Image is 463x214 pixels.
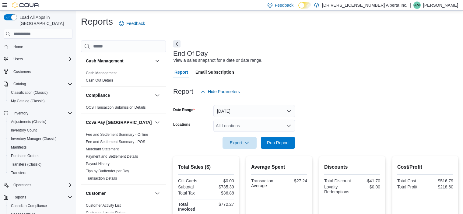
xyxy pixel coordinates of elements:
img: Cova [12,2,40,8]
span: My Catalog (Classic) [9,97,72,105]
span: Catalog [11,80,72,88]
div: Compliance [81,104,166,114]
a: OCS Transaction Submission Details [86,105,146,110]
span: Classification (Classic) [9,89,72,96]
a: Purchase Orders [9,152,41,160]
span: Report [174,66,188,78]
div: Total Cost [397,178,424,183]
span: Transfers (Classic) [11,162,41,167]
button: Run Report [261,137,295,149]
span: Reports [11,194,72,201]
a: Inventory Manager (Classic) [9,135,59,142]
div: Cash Management [81,69,166,86]
div: Total Tax [178,191,205,195]
span: Email Subscription [195,66,234,78]
label: Date Range [173,107,195,112]
p: [PERSON_NAME] [423,2,458,9]
button: Cash Management [86,58,153,64]
div: $516.79 [426,178,453,183]
a: Cash Management [86,71,117,75]
span: Fee and Settlement Summary - POS [86,139,145,144]
a: Payout History [86,162,110,166]
span: Catalog [13,82,26,86]
div: -$41.70 [353,178,380,183]
strong: Total Invoiced [178,202,195,212]
button: Classification (Classic) [6,88,75,97]
button: Cash Management [154,57,161,65]
button: [DATE] [213,105,295,117]
span: Transfers [11,170,26,175]
a: Home [11,43,26,51]
button: Users [1,55,75,63]
button: Catalog [1,80,75,88]
h3: Report [173,88,193,95]
div: $735.39 [207,184,234,189]
a: Feedback [117,17,147,30]
span: Home [11,43,72,51]
h3: Cova Pay [GEOGRAPHIC_DATA] [86,119,152,125]
div: Subtotal [178,184,205,189]
div: Adam Mason [413,2,421,9]
span: Users [11,55,72,63]
a: Adjustments (Classic) [9,118,49,125]
span: Feedback [275,2,293,8]
button: Reports [1,193,75,202]
button: Customers [1,67,75,76]
span: Transfers (Classic) [9,161,72,168]
h2: Discounts [324,163,380,171]
h2: Total Sales ($) [178,163,234,171]
a: Canadian Compliance [9,202,49,209]
button: Canadian Compliance [6,202,75,210]
span: Run Report [267,140,289,146]
a: Cash Out Details [86,78,114,82]
div: Cova Pay [GEOGRAPHIC_DATA] [81,131,166,184]
span: Purchase Orders [9,152,72,160]
span: Reports [13,195,26,200]
div: $36.88 [207,191,234,195]
span: Transaction Details [86,176,117,181]
span: Export [226,137,253,149]
span: Feedback [126,20,145,26]
label: Locations [173,122,191,127]
span: Inventory Count [11,128,37,133]
button: Catalog [11,80,28,88]
span: Manifests [9,144,72,151]
span: Transfers [9,169,72,177]
span: Inventory Manager (Classic) [9,135,72,142]
span: Adjustments (Classic) [9,118,72,125]
h2: Average Spent [251,163,307,171]
button: My Catalog (Classic) [6,97,75,105]
button: Users [11,55,25,63]
button: Manifests [6,143,75,152]
a: Classification (Classic) [9,89,50,96]
span: Operations [11,181,72,189]
span: Inventory [11,110,72,117]
button: Reports [11,194,29,201]
span: Load All Apps in [GEOGRAPHIC_DATA] [17,14,72,26]
input: Dark Mode [298,2,311,9]
span: Fee and Settlement Summary - Online [86,132,148,137]
h1: Reports [81,16,113,28]
a: Tips by Budtender per Day [86,169,129,173]
a: Inventory Count [9,127,39,134]
span: Merchant Statement [86,147,119,152]
div: Loyalty Redemptions [324,184,351,194]
a: Customer Activity List [86,203,121,208]
div: Gift Cards [178,178,205,183]
span: Canadian Compliance [9,202,72,209]
h2: Cost/Profit [397,163,453,171]
button: Home [1,42,75,51]
span: Classification (Classic) [11,90,48,95]
span: Cash Out Details [86,78,114,83]
span: Purchase Orders [11,153,39,158]
div: $772.27 [207,202,234,207]
a: Payment and Settlement Details [86,154,138,159]
button: Inventory Manager (Classic) [6,135,75,143]
span: AM [414,2,420,9]
button: Next [173,40,181,47]
button: Compliance [154,92,161,99]
span: Canadian Compliance [11,203,47,208]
